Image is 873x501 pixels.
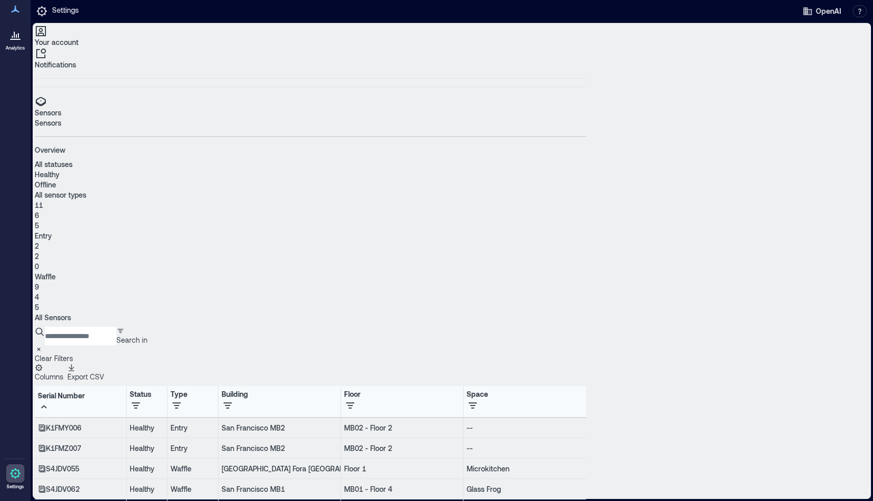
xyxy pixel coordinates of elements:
[46,423,123,433] div: K1FMY006
[35,302,586,313] div: Filter by Type: Waffle & Status: Offline
[35,145,65,155] span: Overview
[467,464,510,474] p: Microkitchen
[799,3,844,19] button: OpenAI
[222,389,248,399] div: Building
[116,327,148,345] button: Search in
[35,210,586,221] p: 6
[344,389,360,399] div: Floor
[222,423,285,433] p: San Francisco MB2
[35,108,586,118] p: Sensors
[35,190,586,200] div: All sensor types
[35,180,586,190] div: Filter by Status: Offline
[171,389,187,399] div: Type
[467,423,473,433] p: --
[344,464,366,474] p: Floor 1
[67,364,104,382] button: Export CSV
[35,200,586,210] p: 11
[35,292,586,302] p: 4
[816,6,841,16] span: OpenAI
[35,96,586,118] a: Sensors
[130,484,154,494] p: Healthy
[344,443,392,454] p: MB02 - Floor 2
[35,25,586,47] a: Your account
[35,282,586,292] p: 9
[35,261,586,272] p: 0
[46,484,123,494] div: S4JDV062
[35,60,586,70] p: Notifications
[6,45,25,51] p: Analytics
[35,261,586,272] div: Filter by Type: Entry & Status: Offline (0 sensors)
[130,389,152,399] div: Status
[222,443,285,454] p: San Francisco MB2
[35,37,586,47] p: Your account
[3,22,28,54] a: Analytics
[35,272,586,282] div: Filter by Type: Waffle
[35,47,586,70] a: Notifications
[35,231,586,241] div: Filter by Type: Entry
[130,423,154,433] p: Healthy
[35,251,586,261] div: Filter by Type: Entry & Status: Healthy
[35,345,73,364] button: Clear Filters
[35,364,63,382] button: Columns
[467,484,501,494] p: Glass Frog
[35,302,586,313] p: 5
[222,464,377,474] p: [GEOGRAPHIC_DATA] Fora [GEOGRAPHIC_DATA]
[52,5,79,17] p: Settings
[46,464,123,474] div: S4JDV055
[7,484,24,490] p: Settings
[35,251,586,261] p: 2
[467,389,488,399] div: Space
[130,464,154,474] p: Healthy
[35,313,71,323] span: All Sensors
[3,461,28,493] a: Settings
[222,484,285,494] p: San Francisco MB1
[35,170,586,180] div: Filter by Status: Healthy
[130,443,154,454] p: Healthy
[35,221,586,231] p: 5
[171,443,215,454] div: Entry
[38,391,85,413] div: Serial Number
[35,159,586,170] div: All statuses
[171,484,215,494] div: Waffle
[171,464,215,474] div: Waffle
[467,443,473,454] p: --
[35,118,61,128] span: Sensors
[344,423,392,433] p: MB02 - Floor 2
[344,484,393,494] p: MB01 - Floor 4
[35,292,586,302] div: Filter by Type: Waffle & Status: Healthy
[171,423,215,433] div: Entry
[46,443,123,454] div: K1FMZ007
[35,241,586,251] p: 2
